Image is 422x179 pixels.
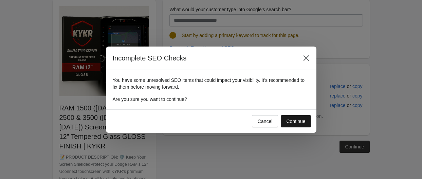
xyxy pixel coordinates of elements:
[300,52,312,64] button: Close
[258,119,273,124] div: Cancel
[113,77,310,90] p: You have some unresolved SEO items that could impact your visibility. It’s recommended to fix the...
[113,53,293,63] h2: Incomplete SEO Checks
[281,115,311,127] button: Continue
[113,96,310,103] p: Are you sure you want to continue?
[252,115,278,127] button: Cancel
[286,119,305,124] div: Continue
